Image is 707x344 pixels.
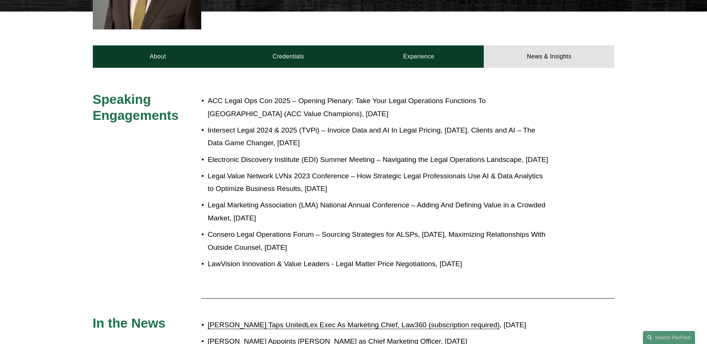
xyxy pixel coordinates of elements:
p: LawVision Innovation & Value Leaders - Legal Matter Price Negotiations, [DATE] [208,258,549,271]
a: Credentials [223,45,354,68]
a: News & Insights [484,45,614,68]
p: , [DATE] [208,319,549,332]
a: Experience [354,45,484,68]
a: Search this site [643,331,695,344]
p: Electronic Discovery Institute (EDI) Summer Meeting – Navigating the Legal Operations Landscape, ... [208,153,549,166]
a: About [93,45,223,68]
p: ACC Legal Ops Con 2025 – Opening Plenary: Take Your Legal Operations Functions To [GEOGRAPHIC_DAT... [208,95,549,120]
p: Legal Value Network LVNx 2023 Conference – How Strategic Legal Professionals Use AI & Data Analyt... [208,170,549,195]
span: Speaking Engagements [93,92,179,123]
p: Legal Marketing Association (LMA) National Annual Conference – Adding And Defining Value in a Cro... [208,199,549,224]
a: [PERSON_NAME] Taps UnitedLex Exec As Marketing Chief, Law360 (subscription required) [208,321,500,329]
span: In the News [93,316,166,330]
p: Intersect Legal 2024 & 2025 (TVPi) – Invoice Data and AI In Legal Pricing, [DATE], Clients and AI... [208,124,549,150]
p: Consero Legal Operations Forum – Sourcing Strategies for ALSPs, [DATE], Maximizing Relationships ... [208,228,549,254]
